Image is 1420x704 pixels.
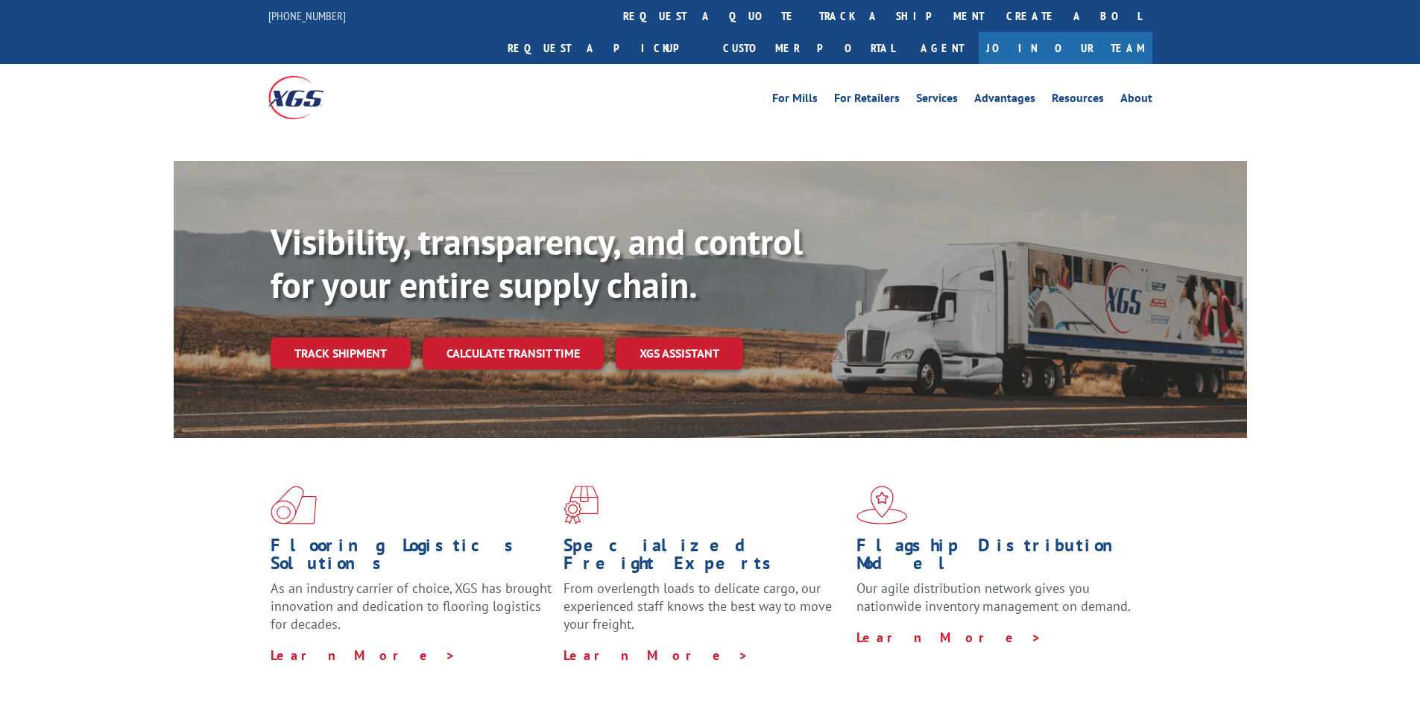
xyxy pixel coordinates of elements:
a: About [1120,92,1152,109]
a: Resources [1052,92,1104,109]
a: Learn More > [271,647,456,664]
a: Customer Portal [712,32,906,64]
img: xgs-icon-total-supply-chain-intelligence-red [271,486,317,524]
a: Agent [906,32,979,64]
img: xgs-icon-flagship-distribution-model-red [856,486,908,524]
a: Services [916,92,958,109]
a: Request a pickup [496,32,712,64]
a: Learn More > [856,629,1042,646]
img: xgs-icon-focused-on-flooring-red [564,486,599,524]
span: As an industry carrier of choice, XGS has brought innovation and dedication to flooring logistics... [271,580,552,632]
a: For Retailers [834,92,900,109]
a: [PHONE_NUMBER] [268,8,346,23]
a: Advantages [974,92,1035,109]
h1: Specialized Freight Experts [564,536,845,580]
a: Join Our Team [979,32,1152,64]
a: Calculate transit time [423,337,604,370]
h1: Flagship Distribution Model [856,536,1138,580]
a: XGS ASSISTANT [616,337,743,370]
h1: Flooring Logistics Solutions [271,536,552,580]
a: Track shipment [271,337,411,369]
p: From overlength loads to delicate cargo, our experienced staff knows the best way to move your fr... [564,580,845,646]
span: Our agile distribution network gives you nationwide inventory management on demand. [856,580,1131,615]
a: For Mills [772,92,818,109]
a: Learn More > [564,647,749,664]
b: Visibility, transparency, and control for your entire supply chain. [271,218,803,308]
